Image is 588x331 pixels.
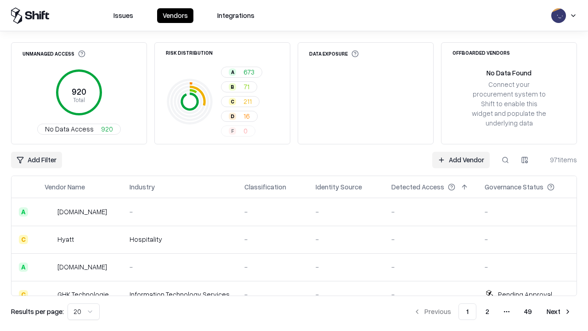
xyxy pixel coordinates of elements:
[458,303,476,320] button: 1
[45,263,54,272] img: primesec.co.il
[130,290,230,299] div: Information Technology Services
[45,182,85,192] div: Vendor Name
[221,81,257,92] button: B71
[244,290,301,299] div: -
[541,303,577,320] button: Next
[157,8,193,23] button: Vendors
[244,234,301,244] div: -
[19,263,28,272] div: A
[229,83,236,91] div: B
[485,262,569,272] div: -
[244,262,301,272] div: -
[229,98,236,105] div: C
[221,111,258,122] button: D16
[221,67,262,78] button: A673
[517,303,539,320] button: 49
[391,182,444,192] div: Detected Access
[229,68,236,76] div: A
[316,207,377,217] div: -
[486,68,531,78] div: No Data Found
[408,303,577,320] nav: pagination
[391,262,470,272] div: -
[391,234,470,244] div: -
[244,182,286,192] div: Classification
[108,8,139,23] button: Issues
[316,262,377,272] div: -
[23,50,85,57] div: Unmanaged Access
[391,290,470,299] div: -
[391,207,470,217] div: -
[130,262,230,272] div: -
[73,96,85,103] tspan: Total
[72,86,86,97] tspan: 920
[316,182,362,192] div: Identity Source
[57,262,107,272] div: [DOMAIN_NAME]
[243,67,254,77] span: 673
[485,182,543,192] div: Governance Status
[432,152,490,168] a: Add Vendor
[471,80,547,128] div: Connect your procurement system to Shift to enable this widget and populate the underlying data
[478,303,497,320] button: 2
[45,207,54,217] img: intrado.com
[309,50,359,57] div: Data Exposure
[11,152,62,168] button: Add Filter
[243,82,249,91] span: 71
[45,290,54,299] img: GHK Technologies Inc.
[45,235,54,244] img: Hyatt
[130,207,230,217] div: -
[316,234,377,244] div: -
[19,207,28,217] div: A
[540,155,577,165] div: 971 items
[244,207,301,217] div: -
[57,207,107,217] div: [DOMAIN_NAME]
[498,290,552,299] div: Pending Approval
[19,235,28,244] div: C
[37,124,121,135] button: No Data Access920
[57,290,115,299] div: GHK Technologies Inc.
[243,97,252,106] span: 211
[212,8,260,23] button: Integrations
[11,307,64,316] p: Results per page:
[166,50,213,55] div: Risk Distribution
[229,113,236,120] div: D
[130,182,155,192] div: Industry
[57,234,74,244] div: Hyatt
[485,234,569,244] div: -
[101,124,113,134] span: 920
[452,50,510,55] div: Offboarded Vendors
[19,290,28,299] div: C
[316,290,377,299] div: -
[221,96,260,107] button: C211
[485,207,569,217] div: -
[243,111,250,121] span: 16
[130,234,230,244] div: Hospitality
[45,124,94,134] span: No Data Access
